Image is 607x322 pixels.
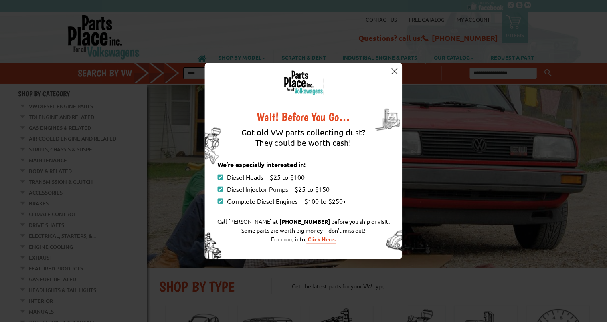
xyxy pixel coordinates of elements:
img: points [217,187,223,192]
img: close [391,68,397,74]
div: Diesel Heads – $25 to $100 [217,173,390,181]
div: Call [PERSON_NAME] at before you ship or visit. Some parts are worth big money—don’t miss out! Fo... [217,209,390,252]
strong: [PHONE_NUMBER] [279,218,330,225]
div: Diesel Injector Pumps – $25 to $150 [217,185,390,193]
a: Click Here. [307,236,336,243]
img: points [217,199,223,204]
div: Complete Diesel Engines – $100 to $250+ [217,197,390,205]
div: Wait! Before You Go… [217,111,390,123]
img: points [217,175,223,180]
div: Got old VW parts collecting dust? They could be worth cash! [217,123,390,160]
a: [PHONE_NUMBER] [278,218,331,225]
strong: Click Here. [308,236,336,243]
img: logo [283,70,324,95]
strong: We’re especially interested in: [217,161,306,169]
